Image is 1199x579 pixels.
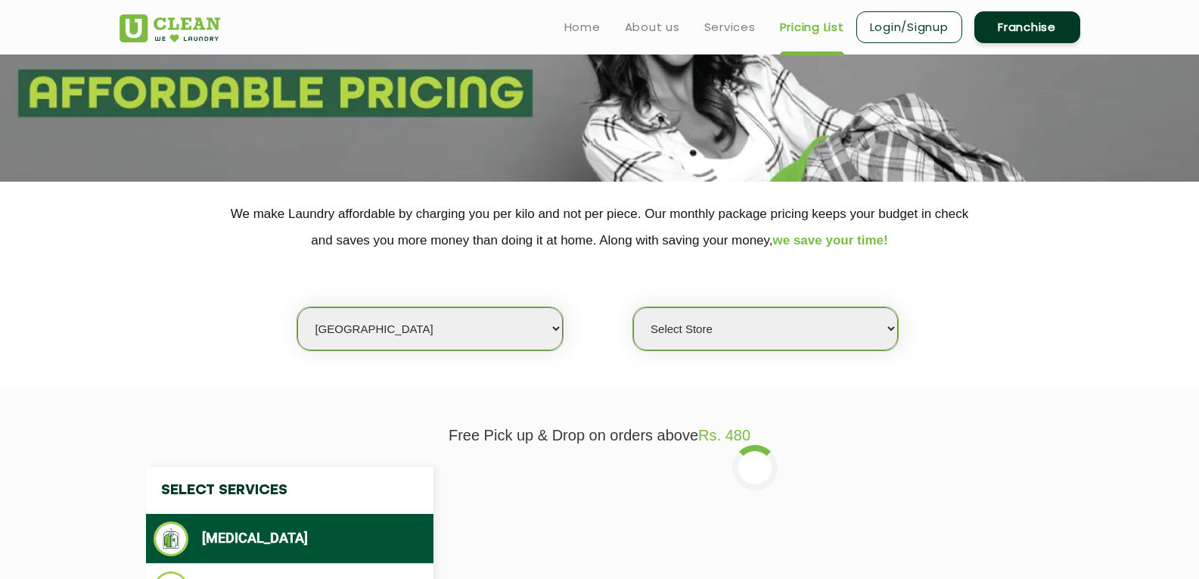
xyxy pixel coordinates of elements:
a: Login/Signup [856,11,962,43]
li: [MEDICAL_DATA] [154,521,426,556]
a: Home [564,18,601,36]
img: UClean Laundry and Dry Cleaning [120,14,220,42]
a: Franchise [974,11,1080,43]
span: Rs. 480 [698,427,750,444]
p: We make Laundry affordable by charging you per kilo and not per piece. Our monthly package pricin... [120,201,1080,254]
h4: Select Services [146,467,433,514]
a: Pricing List [780,18,844,36]
a: About us [625,18,680,36]
img: Dry Cleaning [154,521,189,556]
a: Services [704,18,756,36]
p: Free Pick up & Drop on orders above [120,427,1080,444]
span: we save your time! [773,233,888,247]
